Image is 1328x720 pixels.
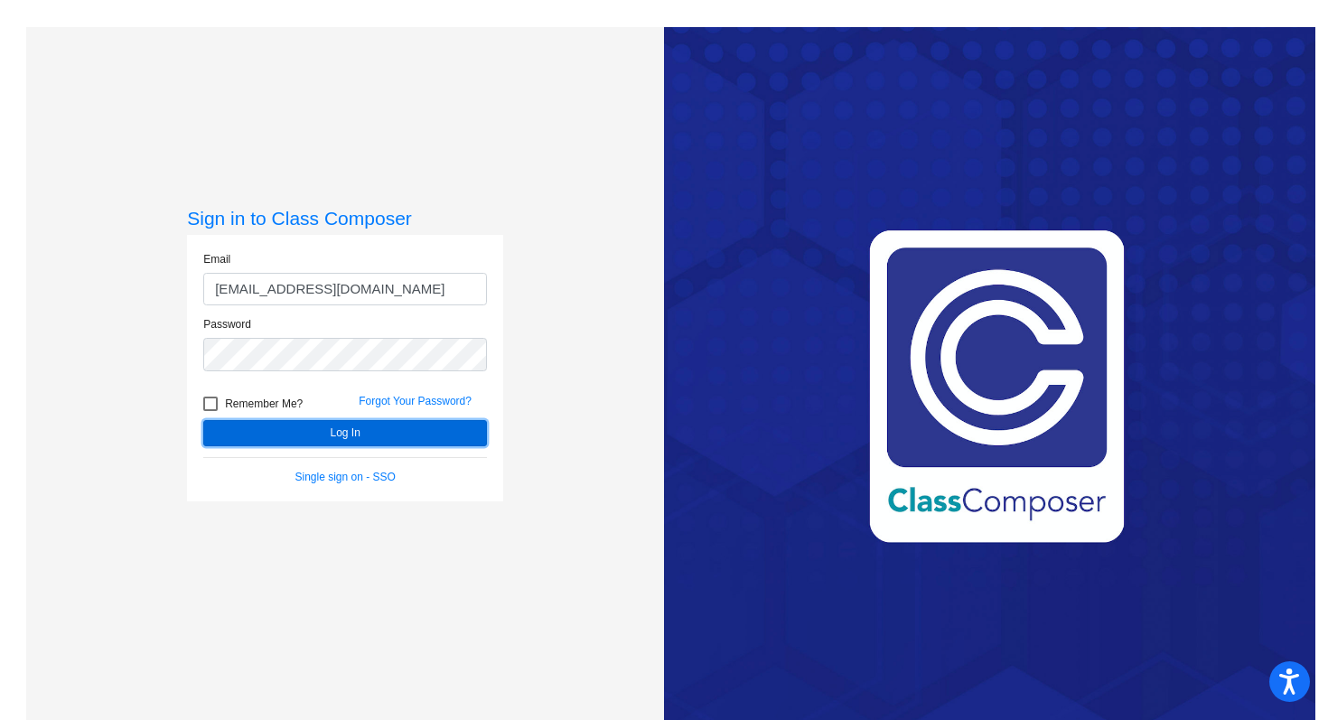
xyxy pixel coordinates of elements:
h3: Sign in to Class Composer [187,207,503,229]
label: Password [203,316,251,332]
a: Single sign on - SSO [295,471,396,483]
button: Log In [203,420,487,446]
span: Remember Me? [225,393,303,415]
label: Email [203,251,230,267]
a: Forgot Your Password? [359,395,472,407]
